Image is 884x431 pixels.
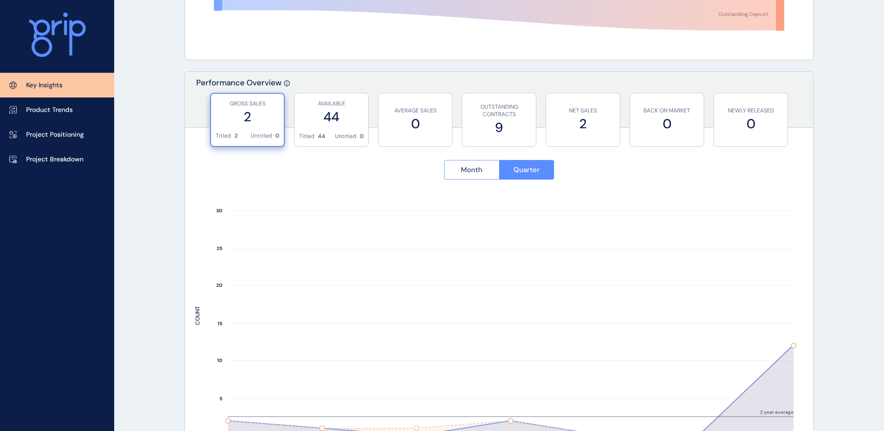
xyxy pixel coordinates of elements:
p: Untitled [251,132,272,140]
text: 10 [217,357,222,363]
p: 0 [275,132,279,140]
label: 2 [216,108,279,126]
text: COUNT [194,306,201,325]
p: AVAILABLE [299,100,363,108]
text: 30 [216,208,222,214]
p: NET SALES [551,107,615,115]
text: 6 [219,377,222,383]
text: 2 [219,414,222,420]
label: 2 [551,115,615,133]
p: Key Insights [26,81,62,90]
text: 25 [217,245,222,251]
text: 18 [218,266,222,272]
p: NEWLY RELEASED [719,107,783,115]
label: 0 [635,115,699,133]
button: Quarter [499,160,555,180]
text: 5 [219,396,222,402]
p: OUTSTANDING CONTRACTS [467,103,531,119]
p: Project Breakdown [26,155,83,164]
text: 24 [216,211,222,217]
text: 20 [216,282,222,288]
p: Product Trends [26,105,73,115]
p: 2 [234,132,238,140]
p: 0 [360,132,363,140]
p: Titled [299,132,315,140]
label: 44 [299,108,363,126]
p: BACK ON MARKET [635,107,699,115]
p: Titled [216,132,231,140]
label: 0 [719,115,783,133]
text: 15 [218,320,222,327]
text: 4 [219,396,222,402]
label: 0 [383,115,447,133]
text: 26 [217,193,222,199]
p: 44 [318,132,325,140]
span: Month [461,165,482,174]
text: 22 [217,229,222,236]
text: 14 [217,304,222,310]
span: Quarter [514,165,540,174]
p: Untitled [335,132,356,140]
p: AVERAGE SALES [383,107,447,115]
label: 9 [467,118,531,137]
text: 2 year average [760,409,794,415]
p: GROSS SALES [216,100,279,108]
p: Performance Overview [196,77,281,127]
p: Project Positioning [26,130,84,139]
button: Month [444,160,499,180]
